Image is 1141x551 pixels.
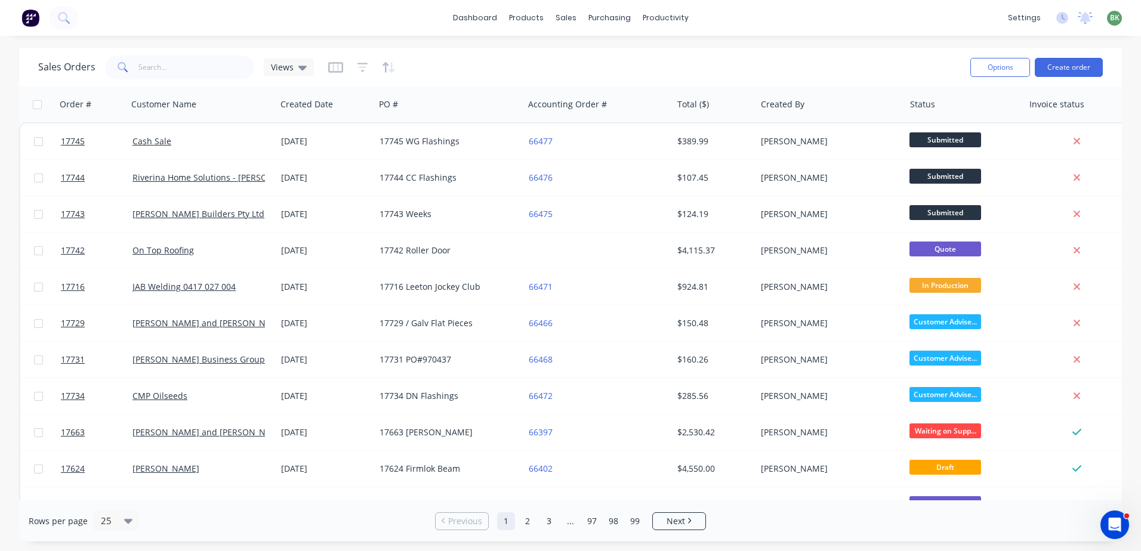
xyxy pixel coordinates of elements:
button: Options [970,58,1030,77]
div: 17400 Boof Roof [380,499,512,511]
a: 17729 [61,305,132,341]
a: Page 99 [626,512,644,530]
a: CMP Oilseeds [132,390,187,401]
a: Page 2 [519,512,536,530]
div: 17734 DN Flashings [380,390,512,402]
a: 17743 [61,196,132,232]
a: 66402 [529,463,553,474]
div: $124.19 [677,208,748,220]
div: productivity [637,9,695,27]
a: 17742 [61,233,132,268]
div: [DATE] [281,463,370,475]
div: 17744 CC Flashings [380,172,512,184]
a: Page 97 [583,512,601,530]
a: Page 98 [605,512,622,530]
div: [PERSON_NAME] [761,172,893,184]
span: In Production [909,278,981,293]
div: settings [1002,9,1047,27]
div: [DATE] [281,135,370,147]
a: 17744 [61,160,132,196]
a: Previous page [436,515,488,527]
span: Submitted [909,169,981,184]
span: Submitted [909,205,981,220]
a: 66475 [529,208,553,219]
div: Created By [761,98,804,110]
div: [PERSON_NAME] [761,390,893,402]
a: [PERSON_NAME] and [PERSON_NAME] [132,426,286,438]
a: 17400 [61,487,132,523]
span: Customer Advise... [909,351,981,366]
div: $2,530.42 [677,426,748,438]
a: 17663 [61,414,132,450]
div: $4,115.37 [677,244,748,256]
a: 17731 [61,342,132,377]
div: Order # [60,98,91,110]
div: [DATE] [281,317,370,329]
div: sales [550,9,582,27]
div: Invoice status [1029,98,1084,110]
div: [PERSON_NAME] [761,244,893,256]
div: [DATE] [281,244,370,256]
span: 17624 [61,463,85,475]
div: [DATE] [281,499,370,511]
a: 66397 [529,426,553,438]
input: Search... [138,55,255,79]
div: [DATE] [281,390,370,402]
span: Next [667,515,685,527]
div: $4,550.00 [677,463,748,475]
iframe: Intercom live chat [1100,510,1129,539]
div: [PERSON_NAME] [761,426,893,438]
div: 17729 / Galv Flat Pieces [380,317,512,329]
a: 17624 [61,451,132,487]
a: On Top Roofing [132,244,194,256]
div: Customer Name [131,98,196,110]
span: Quote [909,496,981,511]
a: [PERSON_NAME] Business Group [132,354,265,365]
a: 17734 [61,378,132,414]
a: 66466 [529,317,553,329]
div: 17742 Roller Door [380,244,512,256]
span: 17745 [61,135,85,147]
h1: Sales Orders [38,61,95,73]
a: 66468 [529,354,553,365]
div: [PERSON_NAME] [761,463,893,475]
div: Status [910,98,935,110]
div: 17731 PO#970437 [380,354,512,366]
div: 17745 WG Flashings [380,135,512,147]
span: 17716 [61,281,85,293]
div: $924.81 [677,281,748,293]
a: [PERSON_NAME] [132,463,199,474]
span: Customer Advise... [909,314,981,329]
a: Next page [653,515,705,527]
span: Waiting on Supp... [909,423,981,438]
span: 17663 [61,426,85,438]
span: 17729 [61,317,85,329]
a: Page 1 is your current page [497,512,515,530]
span: Submitted [909,132,981,147]
ul: Pagination [430,512,711,530]
div: $285.56 [677,390,748,402]
div: [DATE] [281,281,370,293]
div: 17743 Weeks [380,208,512,220]
div: [DATE] [281,172,370,184]
span: 17734 [61,390,85,402]
a: 66472 [529,390,553,401]
div: [PERSON_NAME] [761,135,893,147]
div: Total ($) [677,98,709,110]
div: [PERSON_NAME] [761,317,893,329]
a: 66476 [529,172,553,183]
div: $389.99 [677,135,748,147]
span: 17742 [61,244,85,256]
div: [DATE] [281,426,370,438]
span: 17400 [61,499,85,511]
div: $150.48 [677,317,748,329]
a: 17745 [61,123,132,159]
a: On Top Roofing [132,499,194,510]
div: [PERSON_NAME] [761,354,893,366]
div: Created Date [280,98,333,110]
div: [PERSON_NAME] [761,208,893,220]
div: [DATE] [281,208,370,220]
div: PO # [379,98,398,110]
span: Rows per page [29,515,88,527]
div: 17663 [PERSON_NAME] [380,426,512,438]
